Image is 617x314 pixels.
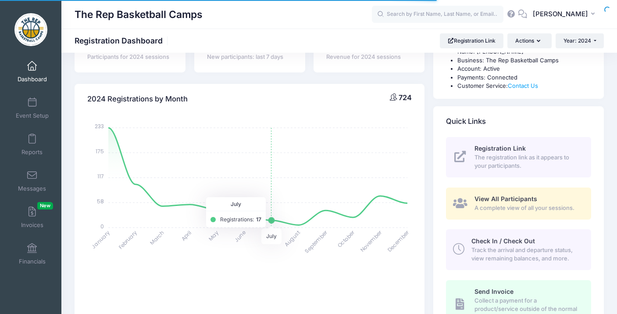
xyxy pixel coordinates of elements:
tspan: 0 [100,223,104,230]
span: Event Setup [16,112,49,119]
span: Send Invoice [474,288,514,295]
tspan: September [303,229,329,255]
a: Messages [11,166,53,196]
h1: The Rep Basketball Camps [75,4,203,25]
div: Revenue for 2024 sessions [326,53,412,61]
span: View All Participants [474,195,537,202]
span: [PERSON_NAME] [533,9,588,19]
span: Messages [18,185,46,192]
tspan: October [336,229,357,249]
tspan: 175 [96,148,104,155]
tspan: February [117,229,139,250]
span: Dashboard [18,76,47,83]
a: Event Setup [11,93,53,123]
tspan: April [180,229,193,242]
span: The registration link as it appears to your participants. [474,153,581,170]
a: InvoicesNew [11,202,53,233]
tspan: March [149,229,166,246]
tspan: June [233,229,247,243]
tspan: November [359,229,384,254]
div: Participants for 2024 sessions [87,53,173,61]
li: Account: Active [457,65,591,73]
a: Financials [11,238,53,269]
h4: 2024 Registrations by Month [87,87,188,112]
tspan: December [386,229,411,254]
div: New participants: last 7 days [207,53,292,61]
img: The Rep Basketball Camps [14,13,47,46]
a: Check In / Check Out Track the arrival and departure status, view remaining balances, and more. [446,229,591,270]
h1: Registration Dashboard [75,36,170,45]
a: View All Participants A complete view of all your sessions. [446,188,591,220]
span: Registration Link [474,144,526,152]
button: Year: 2024 [556,33,604,48]
li: Customer Service: [457,82,591,90]
tspan: January [90,229,111,250]
a: Reports [11,129,53,160]
a: Registration Link The registration link as it appears to your participants. [446,137,591,177]
tspan: 117 [97,173,104,180]
span: Invoices [21,221,43,229]
h4: Quick Links [446,109,486,134]
span: 724 [399,93,412,102]
span: A complete view of all your sessions. [474,204,581,213]
tspan: May [207,229,220,242]
span: Track the arrival and departure status, view remaining balances, and more. [471,246,581,263]
tspan: August [283,229,302,248]
tspan: July [261,229,275,242]
span: Year: 2024 [564,37,591,44]
a: Registration Link [440,33,503,48]
span: Check In / Check Out [471,237,535,245]
tspan: 233 [95,123,104,130]
span: New [37,202,53,209]
span: Financials [19,258,46,265]
a: Dashboard [11,56,53,87]
li: Business: The Rep Basketball Camps [457,56,591,65]
span: Reports [21,148,43,156]
a: Contact Us [508,82,538,89]
button: [PERSON_NAME] [527,4,604,25]
button: Actions [507,33,551,48]
tspan: 58 [97,198,104,205]
input: Search by First Name, Last Name, or Email... [372,6,503,23]
li: Payments: Connected [457,73,591,82]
